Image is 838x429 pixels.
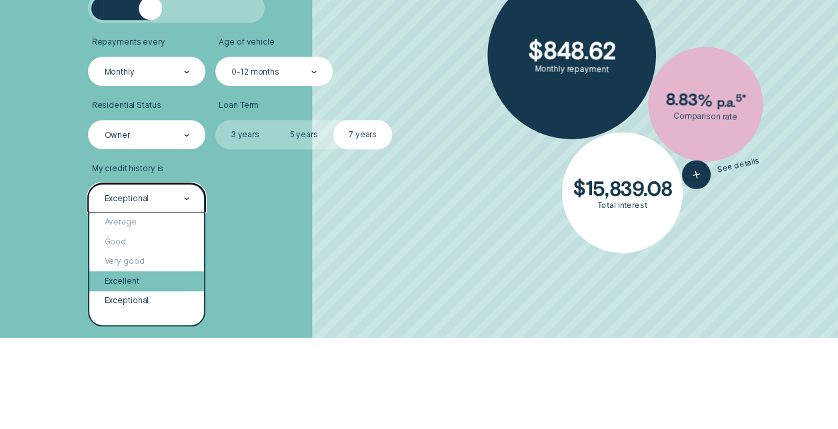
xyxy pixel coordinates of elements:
div: Owner [105,131,130,141]
div: Average [89,213,204,232]
div: 0-12 months [231,67,279,77]
label: 7 years [333,120,392,149]
div: Monthly [105,67,135,77]
div: Exceptional [105,194,149,204]
div: Good [89,232,204,252]
label: 5 years [274,120,333,149]
div: Very good [89,252,204,271]
span: Loan Term [219,101,259,111]
span: See details [716,155,760,174]
span: Age of vehicle [219,37,274,47]
label: 3 years [215,120,274,149]
div: Excellent [89,271,204,290]
div: Exceptional [89,291,204,310]
span: Residential Status [92,101,161,111]
span: My credit history is [92,164,164,174]
span: Repayments every [92,37,165,47]
button: See details [679,146,762,192]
